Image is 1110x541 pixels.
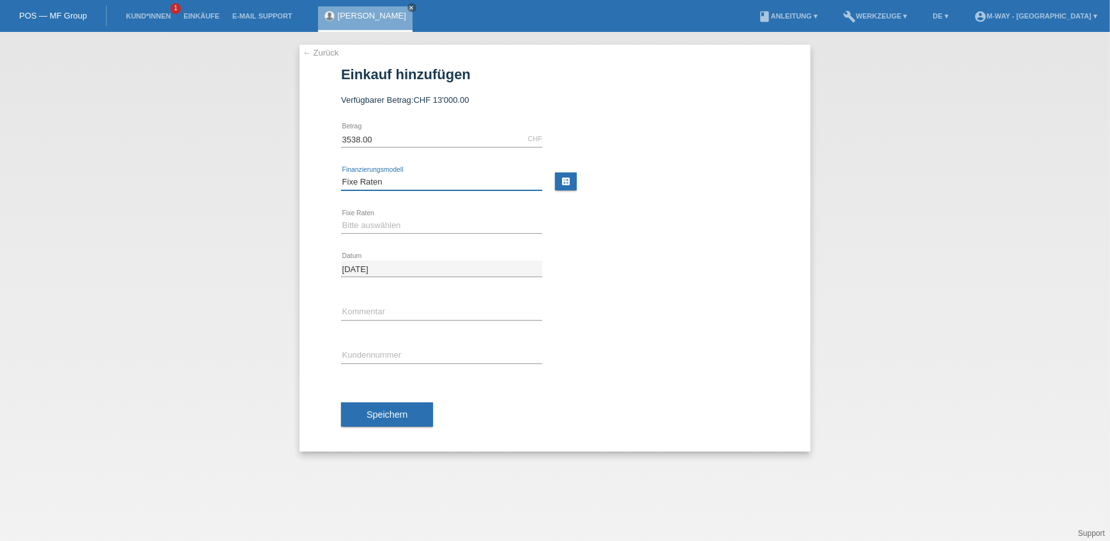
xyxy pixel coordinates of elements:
[843,10,856,23] i: build
[528,135,542,142] div: CHF
[367,409,407,420] span: Speichern
[561,176,571,187] i: calculate
[341,66,769,82] h1: Einkauf hinzufügen
[752,12,824,20] a: bookAnleitung ▾
[837,12,914,20] a: buildWerkzeuge ▾
[341,95,769,105] div: Verfügbarer Betrag:
[758,10,771,23] i: book
[1078,529,1105,538] a: Support
[407,3,416,12] a: close
[341,402,433,427] button: Speichern
[927,12,955,20] a: DE ▾
[119,12,177,20] a: Kund*innen
[968,12,1104,20] a: account_circlem-way - [GEOGRAPHIC_DATA] ▾
[171,3,181,14] span: 1
[226,12,299,20] a: E-Mail Support
[413,95,469,105] span: CHF 13'000.00
[303,48,338,57] a: ← Zurück
[409,4,415,11] i: close
[177,12,225,20] a: Einkäufe
[555,172,577,190] a: calculate
[338,11,406,20] a: [PERSON_NAME]
[974,10,987,23] i: account_circle
[19,11,87,20] a: POS — MF Group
